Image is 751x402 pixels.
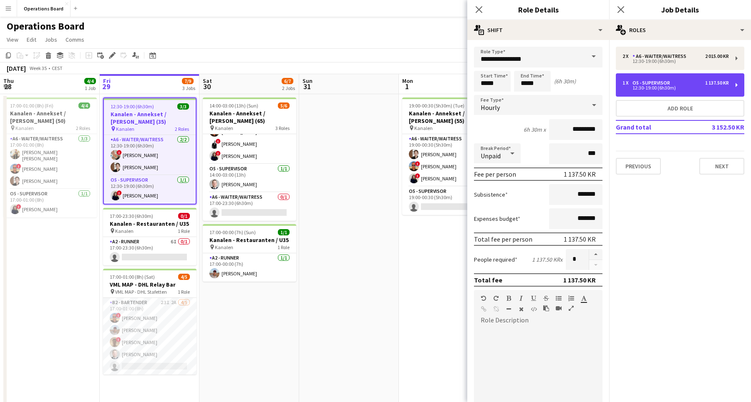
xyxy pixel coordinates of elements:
[45,36,57,43] span: Jobs
[182,78,194,84] span: 7/9
[84,78,96,84] span: 4/4
[622,53,633,59] div: 2 x
[3,34,22,45] a: View
[554,77,576,85] div: (6h 30m)
[467,20,609,40] div: Shift
[203,224,296,282] div: 17:00-00:00 (7h) (Sun)1/1Kanalen - Restauranten / U35 Kanalen1 RoleA2 - RUNNER1/117:00-00:00 (7h)...
[177,103,189,110] span: 3/3
[532,256,562,263] div: 1 137.50 KR x
[52,65,63,71] div: CEST
[3,189,97,217] app-card-role: O5 - SUPERVISOR1/117:00-01:00 (8h)![PERSON_NAME]
[692,120,744,134] td: 3 152.50 KR
[103,77,111,85] span: Fri
[117,150,122,155] span: !
[474,191,508,198] label: Subsistence
[633,53,690,59] div: A6 - WAITER/WAITRESS
[103,298,197,375] app-card-role: B2 - BARTENDER23I2A4/517:00-01:00 (8h)![PERSON_NAME][PERSON_NAME]![PERSON_NAME][PERSON_NAME]
[616,100,744,117] button: Add role
[117,190,122,195] span: !
[402,187,496,215] app-card-role: O5 - SUPERVISOR0/119:00-00:30 (5h30m)
[531,306,537,312] button: HTML Code
[103,97,197,205] app-job-card: 12:30-19:00 (6h30m)3/3Kanalen - Annekset / [PERSON_NAME] (35) Kanalen2 RolesA6 - WAITER/WAITRESS2...
[16,164,21,169] span: !
[506,295,512,302] button: Bold
[581,295,587,302] button: Text Color
[209,102,258,109] span: 14:00-03:00 (13h) (Sun)
[3,97,97,217] div: 17:00-01:00 (8h) (Fri)4/4Kanalen - Annekset / [PERSON_NAME] (50) Kanalen2 RolesA6 - WAITER/WAITRE...
[474,170,516,178] div: Fee per person
[76,125,90,131] span: 2 Roles
[10,102,53,109] span: 17:00-01:00 (8h) (Fri)
[493,295,499,302] button: Redo
[203,164,296,192] app-card-role: O5 - SUPERVISOR1/114:00-03:00 (13h)[PERSON_NAME]
[301,82,312,91] span: 31
[705,80,729,86] div: 1 137.50 KR
[564,170,596,178] div: 1 137.50 KR
[216,139,221,144] span: !
[2,82,14,91] span: 28
[104,110,196,125] h3: Kanalen - Annekset / [PERSON_NAME] (35)
[110,213,153,219] span: 17:00-23:30 (6h30m)
[622,59,729,63] div: 12:30-19:00 (6h30m)
[116,337,121,342] span: !
[506,306,512,312] button: Horizontal Line
[402,97,496,215] app-job-card: 19:00-00:30 (5h30m) (Tue)3/4Kanalen - Annekset / [PERSON_NAME] (55) Kanalen2 RolesA6 - WAITER/WAI...
[103,208,197,265] app-job-card: 17:00-23:30 (6h30m)0/1Kanalen - Restauranten / U35 Kanalen1 RoleA2 - RUNNER6I0/117:00-23:30 (6h30m)
[27,36,36,43] span: Edit
[15,125,34,131] span: Kanalen
[563,276,596,284] div: 1 137.50 KR
[481,152,501,160] span: Unpaid
[402,110,496,125] h3: Kanalen - Annekset / [PERSON_NAME] (55)
[215,125,233,131] span: Kanalen
[277,244,290,250] span: 1 Role
[3,77,14,85] span: Thu
[104,135,196,175] app-card-role: A6 - WAITER/WAITRESS2/212:30-19:00 (6h30m)![PERSON_NAME][PERSON_NAME]
[16,204,21,209] span: !
[302,77,312,85] span: Sun
[275,125,290,131] span: 3 Roles
[414,125,433,131] span: Kanalen
[699,158,744,175] button: Next
[7,36,18,43] span: View
[202,82,212,91] span: 30
[474,256,517,263] label: People required
[568,305,574,312] button: Fullscreen
[278,102,290,109] span: 5/6
[115,228,134,234] span: Kanalen
[402,77,413,85] span: Mon
[543,295,549,302] button: Strikethrough
[110,274,155,280] span: 17:00-01:00 (8h) (Sat)
[17,0,71,17] button: Operations Board
[401,82,413,91] span: 1
[203,253,296,282] app-card-role: A2 - RUNNER1/117:00-00:00 (7h)[PERSON_NAME]
[116,313,121,318] span: !
[116,126,134,132] span: Kanalen
[481,295,486,302] button: Undo
[203,97,296,221] div: 14:00-03:00 (13h) (Sun)5/6Kanalen - Annekset / [PERSON_NAME] (65) Kanalen3 RolesA6 - WAITER/WAITR...
[481,103,500,112] span: Hourly
[3,110,97,125] h3: Kanalen - Annekset / [PERSON_NAME] (50)
[278,229,290,235] span: 1/1
[543,305,549,312] button: Paste as plain text
[115,289,167,295] span: VML MAP - DHL Stafetten
[622,80,633,86] div: 1 x
[28,65,48,71] span: Week 35
[524,126,546,133] div: 6h 30m x
[556,295,562,302] button: Unordered List
[62,34,88,45] a: Comms
[215,244,233,250] span: Kanalen
[182,85,195,91] div: 3 Jobs
[3,134,97,189] app-card-role: A6 - WAITER/WAITRESS3/317:00-01:00 (8h)[PERSON_NAME] [PERSON_NAME] [PERSON_NAME]![PERSON_NAME][PE...
[7,20,85,32] h1: Operations Board
[609,4,751,15] h3: Job Details
[175,126,189,132] span: 2 Roles
[104,175,196,204] app-card-role: O5 - SUPERVISOR1/112:30-19:00 (6h30m)![PERSON_NAME]
[7,64,26,72] div: [DATE]
[203,110,296,125] h3: Kanalen - Annekset / [PERSON_NAME] (65)
[415,161,420,166] span: !
[415,173,420,178] span: !
[23,34,40,45] a: Edit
